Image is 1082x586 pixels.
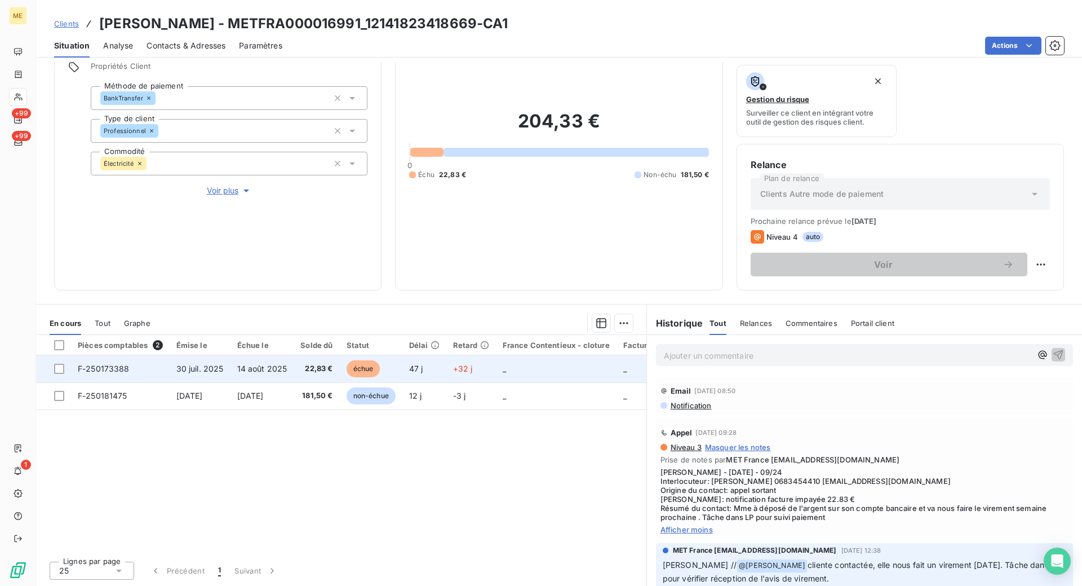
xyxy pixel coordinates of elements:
[104,160,134,167] span: Électricité
[409,110,708,144] h2: 204,33 €
[751,158,1050,171] h6: Relance
[237,341,287,350] div: Échue le
[737,559,807,572] span: @ [PERSON_NAME]
[237,391,264,400] span: [DATE]
[671,386,691,395] span: Email
[737,65,897,137] button: Gestion du risqueSurveiller ce client en intégrant votre outil de gestion des risques client.
[1044,548,1071,575] div: Open Intercom Messenger
[709,319,726,328] span: Tout
[695,429,737,436] span: [DATE] 09:28
[660,468,1068,522] span: [PERSON_NAME] - [DATE] - 09/24 Interlocuteur: [PERSON_NAME] 0683454410 [EMAIL_ADDRESS][DOMAIN_NAM...
[124,319,150,328] span: Graphe
[503,364,506,373] span: _
[12,108,31,118] span: +99
[228,559,285,583] button: Suivant
[143,559,211,583] button: Précédent
[409,341,440,350] div: Délai
[694,387,735,394] span: [DATE] 08:50
[786,319,837,328] span: Commentaires
[681,170,708,180] span: 181,50 €
[78,364,130,373] span: F-250173388
[239,40,282,51] span: Paramètres
[347,360,380,377] span: échue
[176,364,224,373] span: 30 juil. 2025
[623,341,700,350] div: Facture / Echéancier
[207,185,252,196] span: Voir plus
[300,390,332,402] span: 181,50 €
[644,170,676,180] span: Non-échu
[503,391,506,400] span: _
[851,319,894,328] span: Portail client
[104,95,143,102] span: BankTransfer
[746,95,809,104] span: Gestion du risque
[211,559,228,583] button: 1
[764,260,1003,269] span: Voir
[852,217,877,226] span: [DATE]
[660,455,1068,464] span: Prise de notes par
[409,364,423,373] span: 47 j
[669,443,702,452] span: Niveau 3
[9,561,27,579] img: Logo LeanPay
[54,40,90,51] span: Situation
[104,127,146,134] span: Professionnel
[705,443,771,452] span: Masquer les notes
[439,170,466,180] span: 22,83 €
[841,547,881,554] span: [DATE] 12:38
[740,319,772,328] span: Relances
[95,319,110,328] span: Tout
[218,565,221,576] span: 1
[347,387,396,404] span: non-échue
[54,18,79,29] a: Clients
[99,14,508,34] h3: [PERSON_NAME] - METFRA000016991_12141823418669-CA1
[453,391,466,400] span: -3 j
[802,232,824,242] span: auto
[453,341,489,350] div: Retard
[9,7,27,25] div: ME
[50,319,81,328] span: En cours
[78,391,127,400] span: F-250181475
[766,232,798,241] span: Niveau 4
[746,108,888,126] span: Surveiller ce client en intégrant votre outil de gestion des risques client.
[985,37,1041,55] button: Actions
[91,184,367,197] button: Voir plus
[418,170,434,180] span: Échu
[59,565,69,576] span: 25
[237,364,287,373] span: 14 août 2025
[158,126,167,136] input: Ajouter une valeur
[176,341,224,350] div: Émise le
[176,391,203,400] span: [DATE]
[660,525,1068,534] span: Afficher moins
[147,158,156,169] input: Ajouter une valeur
[663,560,737,570] span: [PERSON_NAME] //
[751,253,1027,276] button: Voir
[751,217,1050,226] span: Prochaine relance prévue le
[726,455,899,464] span: MET France [EMAIL_ADDRESS][DOMAIN_NAME]
[103,40,133,51] span: Analyse
[407,161,412,170] span: 0
[647,316,703,330] h6: Historique
[54,19,79,28] span: Clients
[623,364,627,373] span: _
[760,188,884,200] span: Clients Autre mode de paiement
[673,545,837,556] span: MET France [EMAIL_ADDRESS][DOMAIN_NAME]
[671,428,693,437] span: Appel
[409,391,422,400] span: 12 j
[503,341,610,350] div: France Contentieux - cloture
[669,401,712,410] span: Notification
[91,61,367,77] span: Propriétés Client
[347,341,396,350] div: Statut
[300,341,332,350] div: Solde dû
[21,460,31,470] span: 1
[153,340,163,350] span: 2
[623,391,627,400] span: _
[453,364,473,373] span: +32 j
[12,131,31,141] span: +99
[147,40,225,51] span: Contacts & Adresses
[300,363,332,374] span: 22,83 €
[663,560,1063,583] span: cliente contactée, elle nous fait un virement [DATE]. Tâche dans LP pour vérifier réception de l'...
[78,340,163,350] div: Pièces comptables
[156,93,165,103] input: Ajouter une valeur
